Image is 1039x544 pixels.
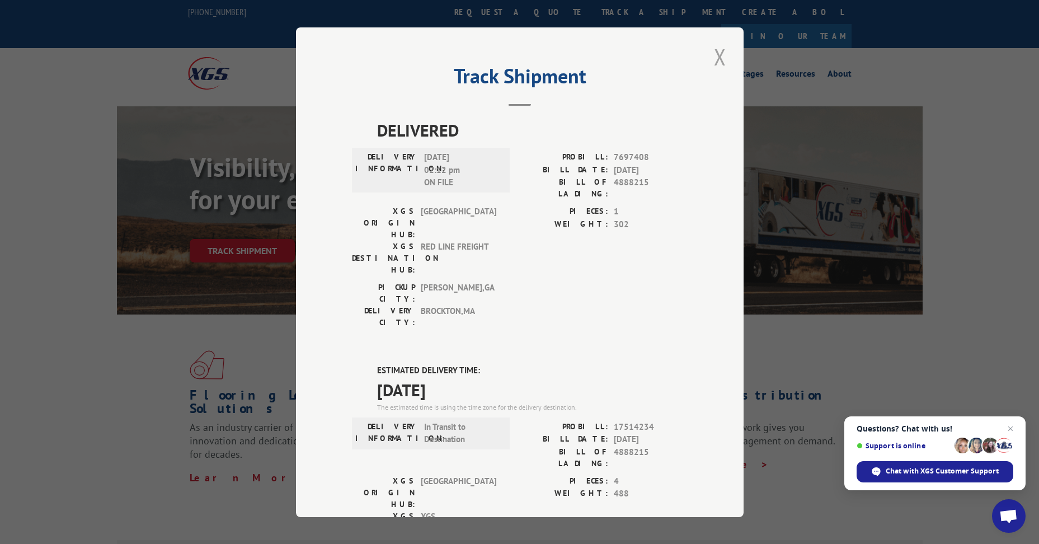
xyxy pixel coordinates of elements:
[377,377,688,402] span: [DATE]
[424,151,500,189] span: [DATE] 02:12 pm ON FILE
[614,163,688,176] span: [DATE]
[352,241,415,276] label: XGS DESTINATION HUB:
[614,176,688,200] span: 4888215
[520,176,608,200] label: BILL OF LADING:
[614,218,688,231] span: 302
[421,205,496,241] span: [GEOGRAPHIC_DATA]
[520,163,608,176] label: BILL DATE:
[614,475,688,487] span: 4
[421,305,496,329] span: BROCKTON , MA
[614,151,688,164] span: 7697408
[857,442,951,450] span: Support is online
[520,475,608,487] label: PIECES:
[520,205,608,218] label: PIECES:
[614,420,688,433] span: 17514234
[520,218,608,231] label: WEIGHT:
[377,402,688,412] div: The estimated time is using the time zone for the delivery destination.
[614,433,688,446] span: [DATE]
[421,475,496,510] span: [GEOGRAPHIC_DATA]
[352,305,415,329] label: DELIVERY CITY:
[520,445,608,469] label: BILL OF LADING:
[377,364,688,377] label: ESTIMATED DELIVERY TIME:
[614,445,688,469] span: 4888215
[352,475,415,510] label: XGS ORIGIN HUB:
[355,151,419,189] label: DELIVERY INFORMATION:
[992,499,1026,533] a: Open chat
[520,420,608,433] label: PROBILL:
[421,282,496,305] span: [PERSON_NAME] , GA
[857,424,1013,433] span: Questions? Chat with us!
[614,487,688,500] span: 488
[614,205,688,218] span: 1
[424,420,500,445] span: In Transit to Destination
[520,433,608,446] label: BILL DATE:
[421,241,496,276] span: RED LINE FREIGHT
[377,118,688,143] span: DELIVERED
[520,487,608,500] label: WEIGHT:
[857,461,1013,482] span: Chat with XGS Customer Support
[352,282,415,305] label: PICKUP CITY:
[711,41,730,72] button: Close modal
[352,68,688,90] h2: Track Shipment
[352,205,415,241] label: XGS ORIGIN HUB:
[520,151,608,164] label: PROBILL:
[355,420,419,445] label: DELIVERY INFORMATION:
[886,466,999,476] span: Chat with XGS Customer Support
